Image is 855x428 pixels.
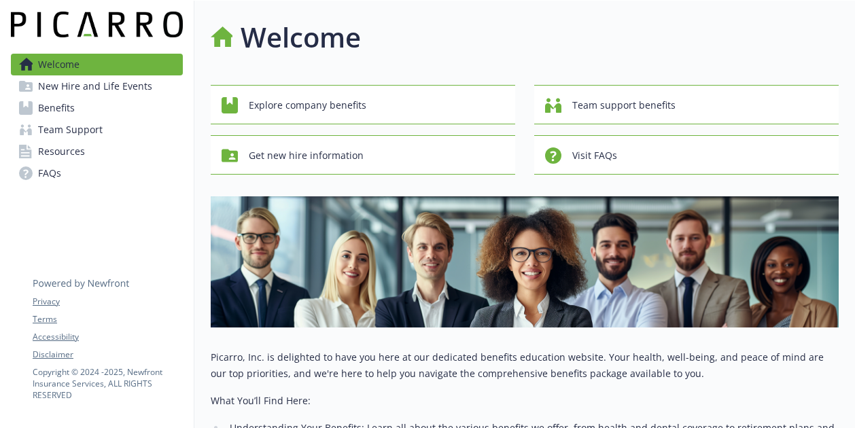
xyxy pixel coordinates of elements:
button: Explore company benefits [211,85,515,124]
a: Benefits [11,97,183,119]
span: Benefits [38,97,75,119]
a: Privacy [33,296,182,308]
a: Accessibility [33,331,182,343]
a: Resources [11,141,183,162]
a: FAQs [11,162,183,184]
button: Visit FAQs [534,135,839,175]
button: Get new hire information [211,135,515,175]
span: Get new hire information [249,143,364,168]
p: Picarro, Inc. is delighted to have you here at our dedicated benefits education website. Your hea... [211,349,839,382]
h1: Welcome [241,17,361,58]
span: Welcome [38,54,80,75]
button: Team support benefits [534,85,839,124]
span: Team support benefits [572,92,676,118]
a: New Hire and Life Events [11,75,183,97]
span: New Hire and Life Events [38,75,152,97]
span: FAQs [38,162,61,184]
a: Disclaimer [33,349,182,361]
span: Visit FAQs [572,143,617,168]
span: Explore company benefits [249,92,366,118]
p: Copyright © 2024 - 2025 , Newfront Insurance Services, ALL RIGHTS RESERVED [33,366,182,401]
p: What You’ll Find Here: [211,393,839,409]
span: Team Support [38,119,103,141]
img: overview page banner [211,196,839,327]
a: Terms [33,313,182,325]
a: Welcome [11,54,183,75]
a: Team Support [11,119,183,141]
span: Resources [38,141,85,162]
